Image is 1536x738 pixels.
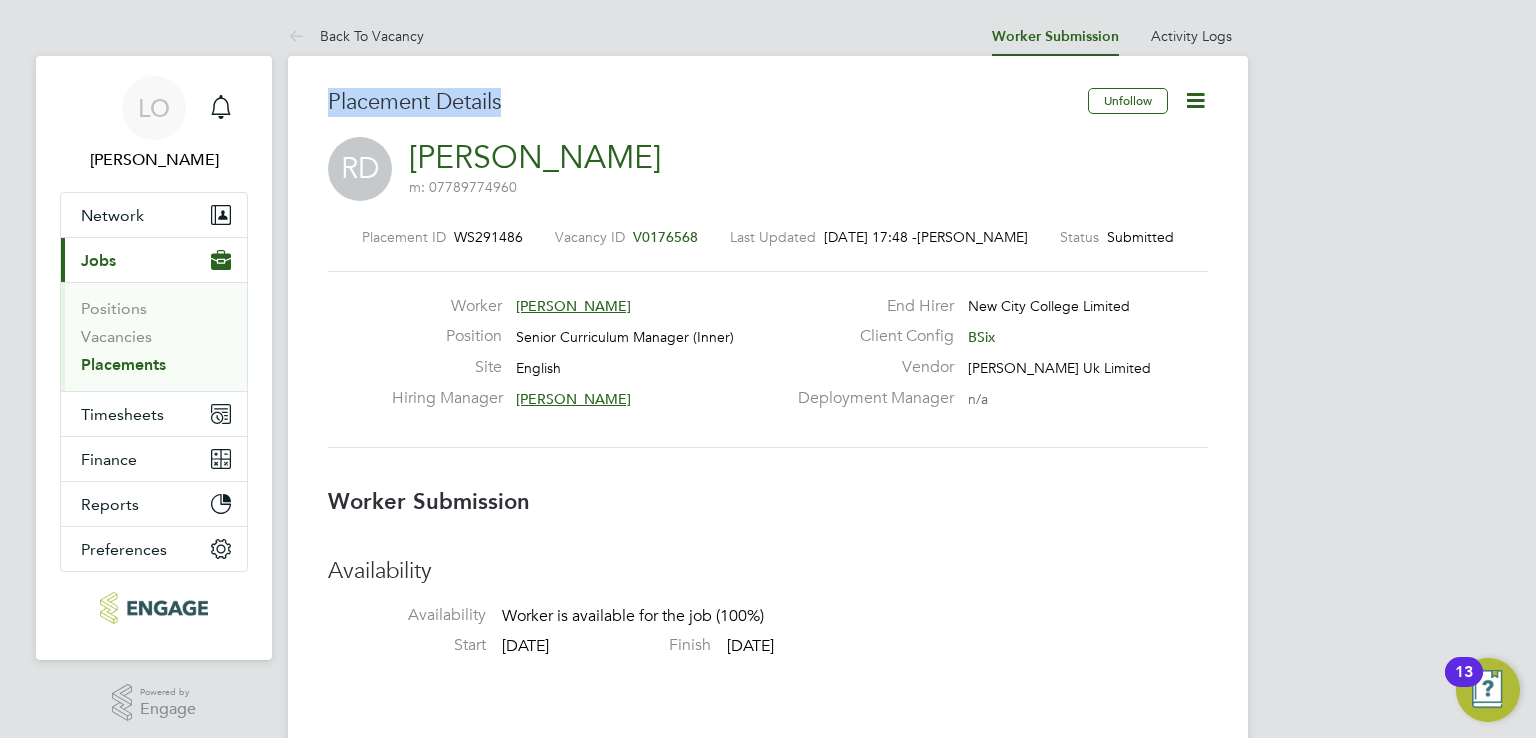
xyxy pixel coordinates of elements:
[1088,88,1168,114] button: Unfollow
[409,138,661,177] a: [PERSON_NAME]
[81,450,137,469] span: Finance
[61,527,247,571] button: Preferences
[392,326,502,347] label: Position
[81,327,152,346] a: Vacancies
[968,328,995,346] span: BSix
[362,228,446,246] label: Placement ID
[555,228,625,246] label: Vacancy ID
[100,592,207,624] img: morganhunt-logo-retina.png
[140,701,196,718] span: Engage
[60,148,248,172] span: Luke O'Neill
[786,357,954,378] label: Vendor
[61,238,247,282] button: Jobs
[992,28,1119,45] a: Worker Submission
[61,282,247,391] div: Jobs
[786,296,954,317] label: End Hirer
[61,437,247,481] button: Finance
[786,326,954,347] label: Client Config
[824,228,917,246] span: [DATE] 17:48 -
[81,299,147,318] a: Positions
[60,76,248,172] a: LO[PERSON_NAME]
[138,95,170,121] span: LO
[36,56,272,660] nav: Main navigation
[81,495,139,514] span: Reports
[409,178,517,196] span: m: 07789774960
[328,88,1073,117] h3: Placement Details
[1107,228,1174,246] span: Submitted
[727,636,774,656] span: [DATE]
[730,228,816,246] label: Last Updated
[81,206,144,225] span: Network
[61,193,247,237] button: Network
[328,488,530,515] b: Worker Submission
[516,297,631,315] span: [PERSON_NAME]
[328,557,1208,586] h3: Availability
[328,605,486,626] label: Availability
[288,27,424,45] a: Back To Vacancy
[502,606,764,626] span: Worker is available for the job (100%)
[633,228,698,246] span: V0176568
[516,359,561,377] span: English
[516,328,734,346] span: Senior Curriculum Manager (Inner)
[1455,672,1473,698] div: 13
[81,540,167,559] span: Preferences
[502,636,549,656] span: [DATE]
[968,297,1130,315] span: New City College Limited
[516,390,631,408] span: [PERSON_NAME]
[917,228,1028,246] span: [PERSON_NAME]
[328,635,486,656] label: Start
[61,392,247,436] button: Timesheets
[392,388,502,409] label: Hiring Manager
[1456,658,1520,722] button: Open Resource Center, 13 new notifications
[968,359,1151,377] span: [PERSON_NAME] Uk Limited
[140,684,196,701] span: Powered by
[328,137,392,201] span: RD
[392,296,502,317] label: Worker
[786,388,954,409] label: Deployment Manager
[553,635,711,656] label: Finish
[1060,228,1099,246] label: Status
[81,405,164,424] span: Timesheets
[60,592,248,624] a: Go to home page
[1151,27,1232,45] a: Activity Logs
[454,228,523,246] span: WS291486
[112,684,197,722] a: Powered byEngage
[968,390,988,408] span: n/a
[392,357,502,378] label: Site
[81,355,166,374] a: Placements
[81,251,116,270] span: Jobs
[61,482,247,526] button: Reports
